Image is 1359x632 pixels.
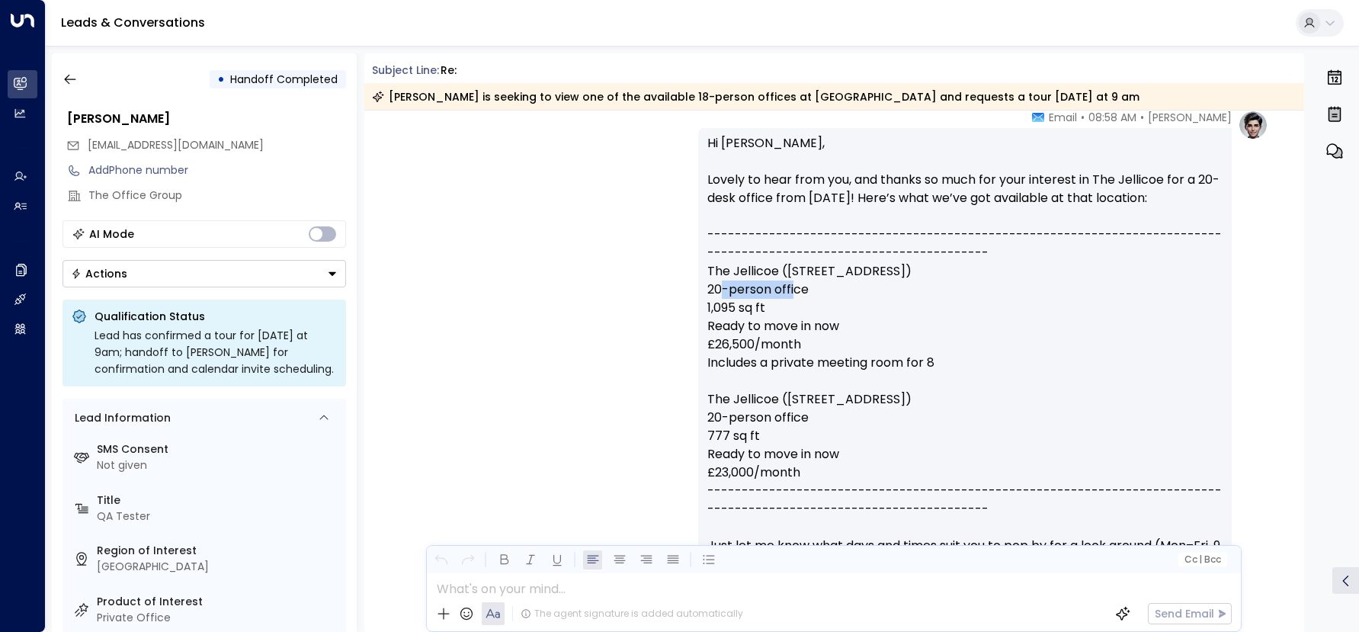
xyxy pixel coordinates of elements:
[1148,110,1232,125] span: [PERSON_NAME]
[1178,553,1227,567] button: Cc|Bcc
[97,492,340,508] label: Title
[89,226,134,242] div: AI Mode
[230,72,338,87] span: Handoff Completed
[1140,110,1144,125] span: •
[97,594,340,610] label: Product of Interest
[95,309,337,324] p: Qualification Status
[217,66,225,93] div: •
[1184,554,1221,565] span: Cc Bcc
[1081,110,1085,125] span: •
[97,457,340,473] div: Not given
[95,327,337,377] div: Lead has confirmed a tour for [DATE] at 9am; handoff to [PERSON_NAME] for confirmation and calend...
[97,610,340,626] div: Private Office
[1088,110,1136,125] span: 08:58 AM
[88,162,346,178] div: AddPhone number
[88,137,264,152] span: [EMAIL_ADDRESS][DOMAIN_NAME]
[1238,110,1268,140] img: profile-logo.png
[372,63,439,78] span: Subject Line:
[88,137,264,153] span: Ranjit.Brainch@theofficegroup.com
[63,260,346,287] button: Actions
[97,508,340,525] div: QA Tester
[63,260,346,287] div: Button group with a nested menu
[372,89,1139,104] div: [PERSON_NAME] is seeking to view one of the available 18-person offices at [GEOGRAPHIC_DATA] and ...
[88,188,346,204] div: The Office Group
[441,63,457,79] div: Re:
[97,559,340,575] div: [GEOGRAPHIC_DATA]
[1199,554,1202,565] span: |
[71,267,127,281] div: Actions
[521,607,743,621] div: The agent signature is added automatically
[707,134,1223,610] p: Hi [PERSON_NAME], Lovely to hear from you, and thanks so much for your interest in The Jellicoe f...
[67,110,346,128] div: [PERSON_NAME]
[458,550,477,569] button: Redo
[431,550,450,569] button: Undo
[61,14,205,31] a: Leads & Conversations
[1049,110,1077,125] span: Email
[97,543,340,559] label: Region of Interest
[97,441,340,457] label: SMS Consent
[69,410,171,426] div: Lead Information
